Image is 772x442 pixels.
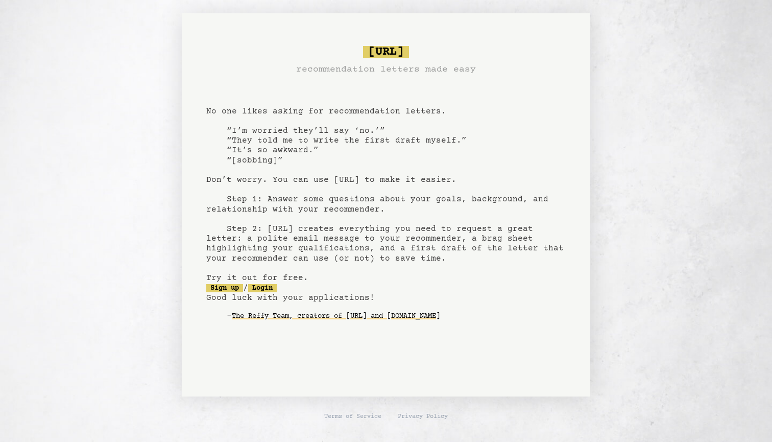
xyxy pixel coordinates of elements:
a: Sign up [206,284,243,292]
h3: recommendation letters made easy [296,62,476,77]
a: The Reffy Team, creators of [URL] and [DOMAIN_NAME] [232,308,440,324]
span: [URL] [363,46,409,58]
div: - [227,311,566,321]
pre: No one likes asking for recommendation letters. “I’m worried they’ll say ‘no.’” “They told me to ... [206,42,566,341]
a: Terms of Service [324,413,381,421]
a: Login [248,284,277,292]
a: Privacy Policy [398,413,448,421]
